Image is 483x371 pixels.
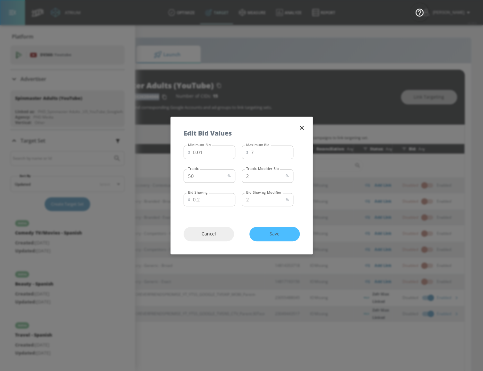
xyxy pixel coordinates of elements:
[246,190,281,195] label: Bid Shaving Modifier
[228,172,231,179] p: %
[246,166,279,171] label: Traffic Modifier Bid
[188,190,208,195] label: Bid Shaving
[286,172,289,179] p: %
[246,143,270,147] label: Maximum Bid
[188,166,199,171] label: Traffic
[246,149,248,156] p: $
[184,227,234,241] button: Cancel
[188,196,190,203] p: $
[188,149,190,156] p: $
[184,130,232,137] h5: Edit Bid Values
[188,143,211,147] label: Minimum Bid
[286,196,289,203] p: %
[196,230,221,238] span: Cancel
[410,3,428,21] button: Open Resource Center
